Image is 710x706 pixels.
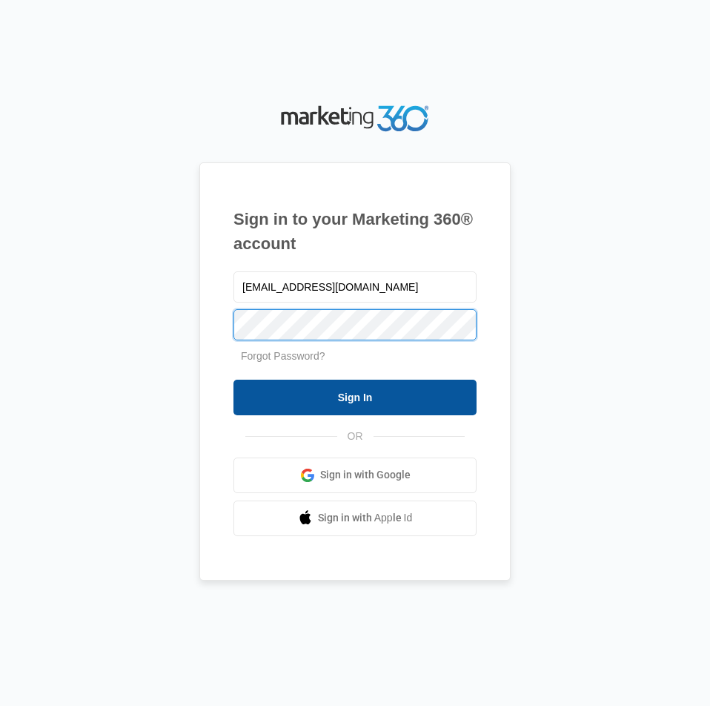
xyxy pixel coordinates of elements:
[233,380,477,415] input: Sign In
[318,510,413,526] span: Sign in with Apple Id
[337,429,374,444] span: OR
[233,271,477,303] input: Email
[233,458,477,493] a: Sign in with Google
[233,207,477,256] h1: Sign in to your Marketing 360® account
[241,350,325,362] a: Forgot Password?
[320,467,411,483] span: Sign in with Google
[233,501,477,536] a: Sign in with Apple Id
